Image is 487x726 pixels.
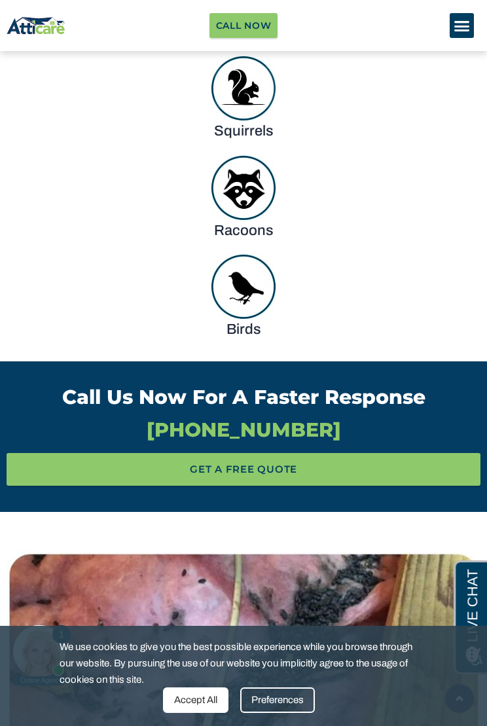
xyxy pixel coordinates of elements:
[21,319,466,340] h4: Birds
[216,16,272,35] span: Call Now
[7,420,480,440] span: [PHONE_NUMBER]
[240,687,315,713] div: Preferences
[32,10,105,27] span: Opens a chat window
[163,687,228,713] div: Accept All
[7,453,480,486] a: GET A FREE QUOTE
[209,13,278,38] a: Call Now
[21,221,466,242] h4: Racoons
[21,121,466,142] h4: Squirrels
[60,639,418,687] span: We use cookies to give you the best possible experience while you browse through our website. By ...
[190,460,297,479] span: GET A FREE QUOTE
[7,471,216,687] iframe: Chat Invitation
[7,385,480,440] a: Call Us Now For A Faster Response[PHONE_NUMBER]
[450,13,475,38] div: Menu Toggle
